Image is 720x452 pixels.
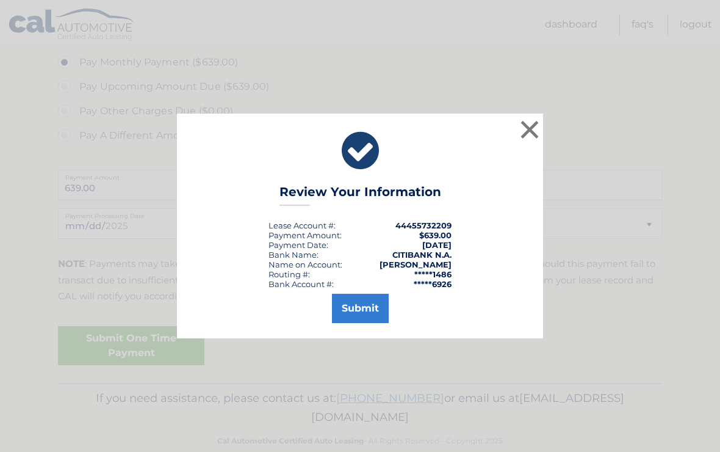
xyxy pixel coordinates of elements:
strong: 44455732209 [395,221,452,230]
div: Payment Amount: [268,230,342,240]
strong: [PERSON_NAME] [380,260,452,269]
span: $639.00 [419,230,452,240]
div: : [268,240,328,250]
h3: Review Your Information [279,184,441,206]
button: × [517,117,542,142]
strong: CITIBANK N.A. [392,250,452,260]
div: Lease Account #: [268,221,336,230]
div: Name on Account: [268,260,342,269]
button: Submit [332,294,389,323]
div: Bank Name: [268,250,319,260]
span: [DATE] [422,240,452,250]
span: Payment Date [268,240,326,250]
div: Bank Account #: [268,279,334,289]
div: Routing #: [268,269,310,279]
